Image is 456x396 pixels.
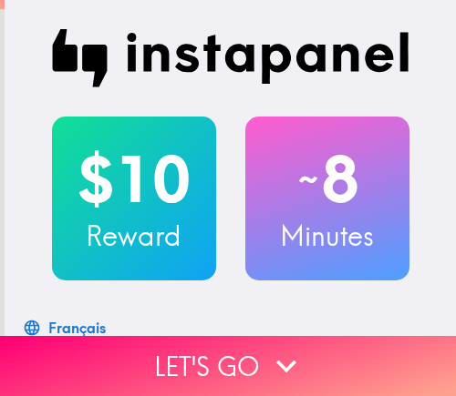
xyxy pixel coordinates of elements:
[245,217,409,255] h3: Minutes
[48,315,106,340] div: Français
[52,217,216,255] h3: Reward
[245,142,409,217] h2: 8
[19,310,113,346] button: Français
[295,152,321,207] span: ~
[52,29,409,87] img: Instapanel
[52,142,216,217] h2: $10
